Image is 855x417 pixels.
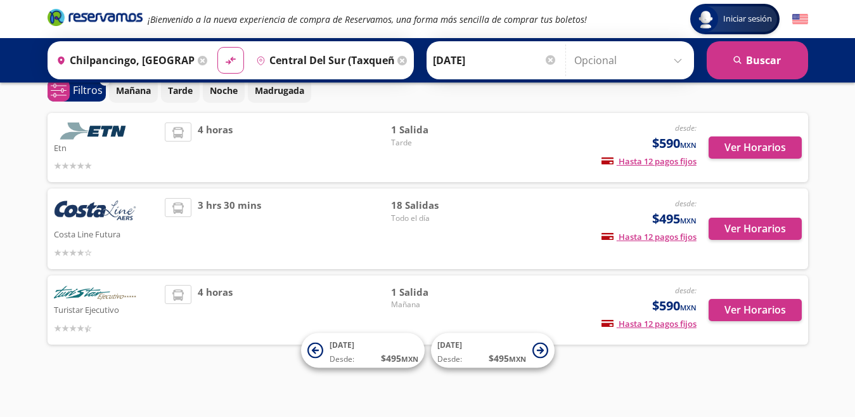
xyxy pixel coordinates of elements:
img: Etn [54,122,136,140]
span: 3 hrs 30 mins [198,198,261,260]
span: [DATE] [330,340,354,350]
small: MXN [680,140,697,150]
input: Buscar Origen [51,44,195,76]
small: MXN [509,354,526,364]
button: Buscar [707,41,808,79]
em: desde: [675,122,697,133]
button: Madrugada [248,78,311,103]
span: $ 495 [381,352,418,365]
span: $495 [652,209,697,228]
button: Ver Horarios [709,218,802,240]
span: $590 [652,134,697,153]
span: Hasta 12 pagos fijos [601,318,697,329]
button: Noche [203,78,245,103]
span: Iniciar sesión [718,13,777,25]
small: MXN [401,354,418,364]
span: Mañana [391,299,480,310]
p: Madrugada [255,84,304,97]
p: Etn [54,140,159,155]
small: MXN [680,303,697,312]
p: Tarde [168,84,193,97]
button: Tarde [161,78,200,103]
p: Mañana [116,84,151,97]
img: Turistar Ejecutivo [54,285,136,302]
span: Tarde [391,137,480,149]
i: Brand Logo [48,8,143,27]
button: 0Filtros [48,79,106,102]
button: English [792,11,808,27]
button: [DATE]Desde:$495MXN [301,333,425,368]
small: MXN [680,216,697,225]
span: Hasta 12 pagos fijos [601,156,697,167]
a: Brand Logo [48,8,143,30]
button: Ver Horarios [709,299,802,321]
span: 4 horas [198,122,233,173]
span: 1 Salida [391,122,480,137]
span: $ 495 [489,352,526,365]
button: [DATE]Desde:$495MXN [431,333,555,368]
p: Costa Line Futura [54,226,159,241]
input: Buscar Destino [251,44,394,76]
img: Costa Line Futura [54,198,136,226]
span: Desde: [330,354,354,365]
input: Elegir Fecha [433,44,557,76]
em: desde: [675,285,697,296]
p: Noche [210,84,238,97]
span: $590 [652,296,697,315]
button: Ver Horarios [709,136,802,159]
span: [DATE] [437,340,462,350]
em: desde: [675,198,697,209]
span: 18 Salidas [391,198,480,213]
span: Desde: [437,354,462,365]
span: Todo el día [391,213,480,224]
p: Filtros [73,83,103,98]
p: Turistar Ejecutivo [54,301,159,317]
button: Mañana [109,78,158,103]
span: 1 Salida [391,285,480,300]
span: Hasta 12 pagos fijos [601,231,697,242]
em: ¡Bienvenido a la nueva experiencia de compra de Reservamos, una forma más sencilla de comprar tus... [148,13,587,25]
span: 4 horas [198,285,233,335]
input: Opcional [574,44,688,76]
